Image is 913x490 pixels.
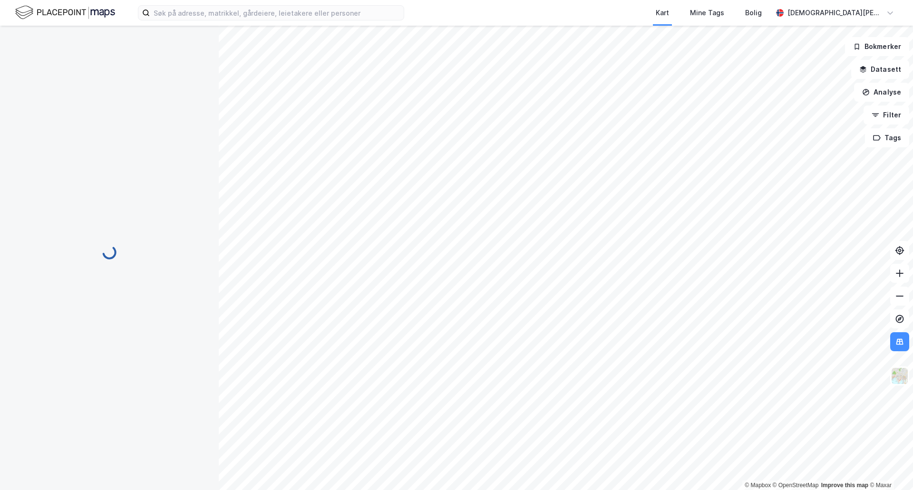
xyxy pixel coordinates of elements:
[891,367,909,385] img: Z
[773,482,819,489] a: OpenStreetMap
[102,245,117,260] img: spinner.a6d8c91a73a9ac5275cf975e30b51cfb.svg
[745,482,771,489] a: Mapbox
[745,7,762,19] div: Bolig
[150,6,404,20] input: Søk på adresse, matrikkel, gårdeiere, leietakere eller personer
[845,37,909,56] button: Bokmerker
[865,444,913,490] div: Kontrollprogram for chat
[690,7,724,19] div: Mine Tags
[865,128,909,147] button: Tags
[15,4,115,21] img: logo.f888ab2527a4732fd821a326f86c7f29.svg
[656,7,669,19] div: Kart
[851,60,909,79] button: Datasett
[864,106,909,125] button: Filter
[865,444,913,490] iframe: Chat Widget
[821,482,868,489] a: Improve this map
[787,7,883,19] div: [DEMOGRAPHIC_DATA][PERSON_NAME]
[854,83,909,102] button: Analyse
